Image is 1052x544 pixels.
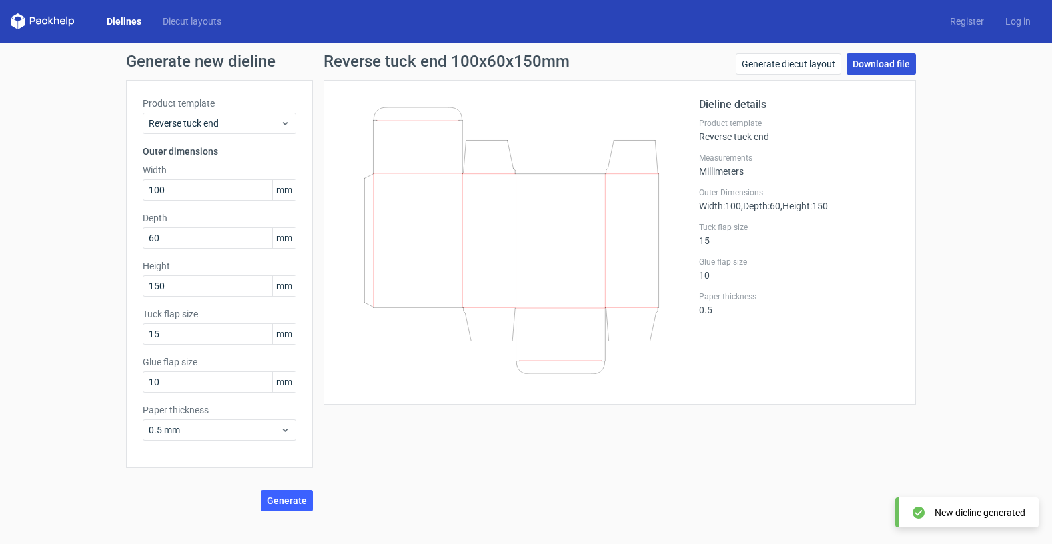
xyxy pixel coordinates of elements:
[272,228,296,248] span: mm
[699,153,899,163] label: Measurements
[143,163,296,177] label: Width
[699,187,899,198] label: Outer Dimensions
[939,15,995,28] a: Register
[847,53,916,75] a: Download file
[699,201,741,211] span: Width : 100
[699,257,899,281] div: 10
[736,53,841,75] a: Generate diecut layout
[272,276,296,296] span: mm
[149,117,280,130] span: Reverse tuck end
[324,53,570,69] h1: Reverse tuck end 100x60x150mm
[699,222,899,233] label: Tuck flap size
[699,257,899,267] label: Glue flap size
[272,180,296,200] span: mm
[699,97,899,113] h2: Dieline details
[143,145,296,158] h3: Outer dimensions
[152,15,232,28] a: Diecut layouts
[143,211,296,225] label: Depth
[149,423,280,437] span: 0.5 mm
[126,53,927,69] h1: Generate new dieline
[699,118,899,129] label: Product template
[699,153,899,177] div: Millimeters
[699,291,899,315] div: 0.5
[143,97,296,110] label: Product template
[143,403,296,417] label: Paper thickness
[267,496,307,505] span: Generate
[272,324,296,344] span: mm
[699,291,899,302] label: Paper thickness
[699,118,899,142] div: Reverse tuck end
[699,222,899,246] div: 15
[143,355,296,369] label: Glue flap size
[272,372,296,392] span: mm
[96,15,152,28] a: Dielines
[780,201,828,211] span: , Height : 150
[741,201,780,211] span: , Depth : 60
[143,307,296,321] label: Tuck flap size
[261,490,313,511] button: Generate
[143,259,296,273] label: Height
[995,15,1041,28] a: Log in
[935,506,1025,519] div: New dieline generated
